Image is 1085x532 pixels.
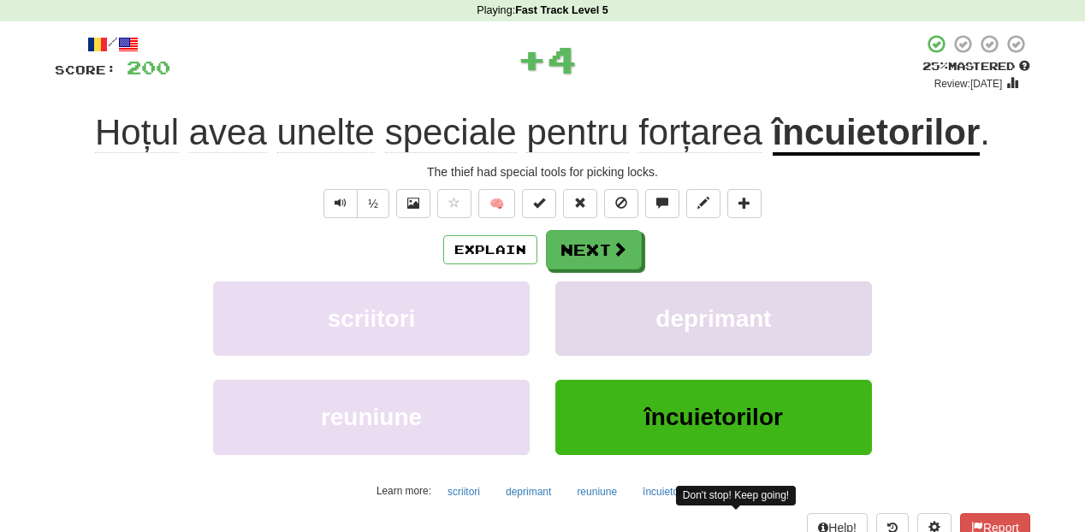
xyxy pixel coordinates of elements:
div: / [55,33,170,55]
button: Favorite sentence (alt+f) [437,189,471,218]
button: Ignore sentence (alt+i) [604,189,638,218]
span: deprimant [655,305,771,332]
div: The thief had special tools for picking locks. [55,163,1030,180]
small: Review: [DATE] [934,78,1003,90]
span: . [980,112,990,152]
button: 🧠 [478,189,515,218]
button: Discuss sentence (alt+u) [645,189,679,218]
div: Don't stop! Keep going! [676,486,796,505]
div: Mastered [922,59,1030,74]
button: scriitori [213,281,530,356]
button: reuniune [567,479,626,505]
button: Edit sentence (alt+d) [686,189,720,218]
button: încuietorilor [633,479,705,505]
span: unelte [277,112,375,153]
button: Add to collection (alt+a) [727,189,762,218]
button: încuietorilor [555,380,872,454]
span: speciale [385,112,517,153]
button: Show image (alt+x) [396,189,430,218]
button: reuniune [213,380,530,454]
strong: Fast Track Level 5 [515,4,608,16]
button: Explain [443,235,537,264]
span: 4 [547,38,577,80]
span: Hoțul [95,112,179,153]
button: Next [546,230,642,269]
button: ½ [357,189,389,218]
span: 25 % [922,59,948,73]
div: Text-to-speech controls [320,189,389,218]
span: pentru [526,112,628,153]
button: deprimant [555,281,872,356]
small: Learn more: [376,485,431,497]
span: avea [189,112,267,153]
span: forțarea [638,112,762,153]
button: Set this sentence to 100% Mastered (alt+m) [522,189,556,218]
button: scriitori [438,479,489,505]
span: reuniune [321,404,422,430]
button: Reset to 0% Mastered (alt+r) [563,189,597,218]
span: scriitori [328,305,416,332]
span: Score: [55,62,116,77]
span: 200 [127,56,170,78]
span: încuietorilor [644,404,783,430]
button: deprimant [496,479,560,505]
u: încuietorilor [773,112,981,156]
span: + [517,33,547,85]
button: Play sentence audio (ctl+space) [323,189,358,218]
